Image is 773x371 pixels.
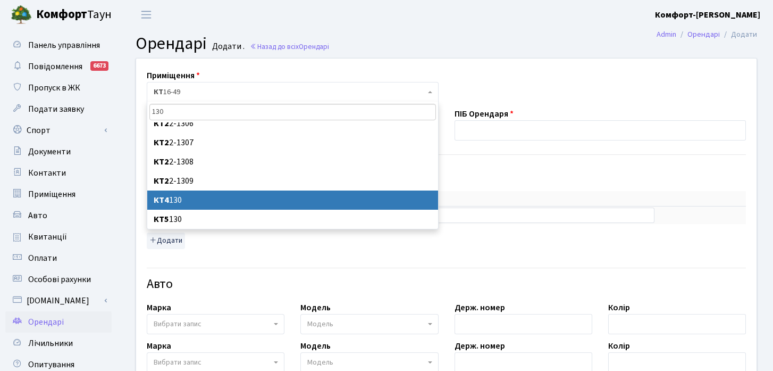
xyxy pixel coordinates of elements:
label: Модель [300,301,331,314]
span: Вибрати запис [154,319,201,329]
a: Орендарі [687,29,720,40]
b: Комфорт [36,6,87,23]
li: 2-1308 [147,152,438,171]
span: <b>КТ</b>&nbsp;&nbsp;&nbsp;&nbsp;16-49 [154,87,425,97]
a: [DOMAIN_NAME] [5,290,112,311]
li: 130 [147,210,438,229]
span: Подати заявку [28,103,84,115]
label: Модель [300,340,331,352]
a: Подати заявку [5,98,112,120]
a: Квитанції [5,226,112,248]
div: 6673 [90,61,108,71]
a: Комфорт-[PERSON_NAME] [655,9,760,21]
li: 2-1306 [147,114,438,133]
span: <b>КТ</b>&nbsp;&nbsp;&nbsp;&nbsp;16-49 [147,82,439,102]
span: Контакти [28,167,66,179]
label: ПІБ Орендаря [455,108,514,120]
span: Модель [307,319,333,329]
span: Опитування [28,359,74,370]
b: КТ [154,87,163,97]
span: Вибрати запис [154,357,201,368]
span: Таун [36,6,112,24]
a: Орендарі [5,311,112,333]
nav: breadcrumb [641,23,773,46]
span: Орендарі [136,31,207,56]
label: Марка [147,340,171,352]
small: Додати . [210,42,245,52]
a: Лічильники [5,333,112,354]
a: Авто [5,205,112,226]
li: 130 [147,191,438,210]
b: КТ5 [154,213,169,225]
span: Панель управління [28,39,100,51]
span: Авто [28,210,47,221]
label: Держ. номер [455,301,505,314]
a: Контакти [5,162,112,184]
b: КТ2 [154,156,169,168]
label: Держ. номер [455,340,505,352]
button: Додати [147,233,185,249]
li: 2-1307 [147,133,438,152]
span: Документи [28,146,71,158]
label: Приміщення [147,69,200,82]
span: Модель [307,357,333,368]
b: КТ2 [154,118,169,129]
b: КТ2 [154,175,169,187]
a: Назад до всіхОрендарі [250,42,329,52]
span: Оплати [28,252,57,264]
img: logo.png [11,4,32,26]
h4: Телефони [147,163,746,179]
h4: Авто [147,277,746,292]
span: Особові рахунки [28,274,91,285]
span: Приміщення [28,188,75,200]
label: Колір [608,301,630,314]
span: Квитанції [28,231,67,243]
span: Повідомлення [28,61,82,72]
label: Колір [608,340,630,352]
a: Пропуск в ЖК [5,77,112,98]
li: Додати [720,29,757,40]
li: 2-1309 [147,171,438,191]
span: Орендарі [299,42,329,52]
span: Орендарі [28,316,64,328]
a: Admin [657,29,676,40]
a: Оплати [5,248,112,269]
a: Спорт [5,120,112,141]
b: КТ4 [154,194,169,206]
button: Переключити навігацію [133,6,159,23]
a: Панель управління [5,35,112,56]
label: Марка [147,301,171,314]
a: Повідомлення6673 [5,56,112,77]
span: Пропуск в ЖК [28,82,80,94]
a: Особові рахунки [5,269,112,290]
a: Документи [5,141,112,162]
span: Лічильники [28,337,73,349]
b: КТ2 [154,137,169,149]
a: Приміщення [5,184,112,205]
